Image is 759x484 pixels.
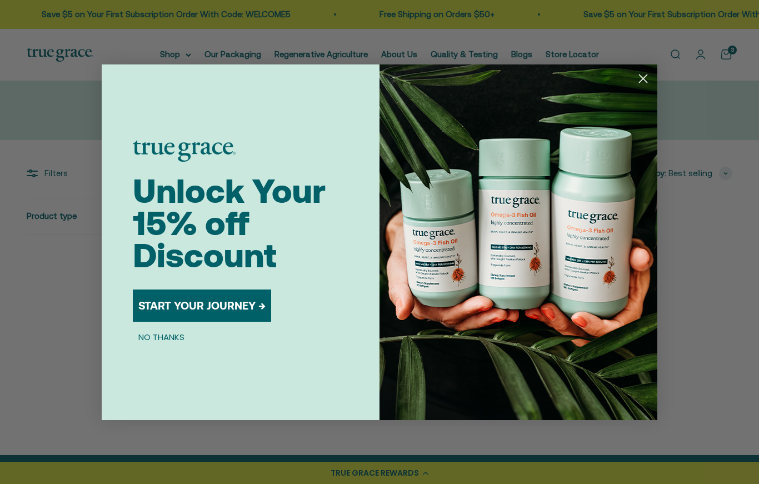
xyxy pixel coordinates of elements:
button: START YOUR JOURNEY → [133,290,271,322]
button: Close dialog [633,69,653,88]
button: NO THANKS [133,331,190,344]
span: Unlock Your 15% off Discount [133,172,326,275]
img: 098727d5-50f8-4f9b-9554-844bb8da1403.jpeg [379,64,657,420]
img: logo placeholder [133,141,236,162]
